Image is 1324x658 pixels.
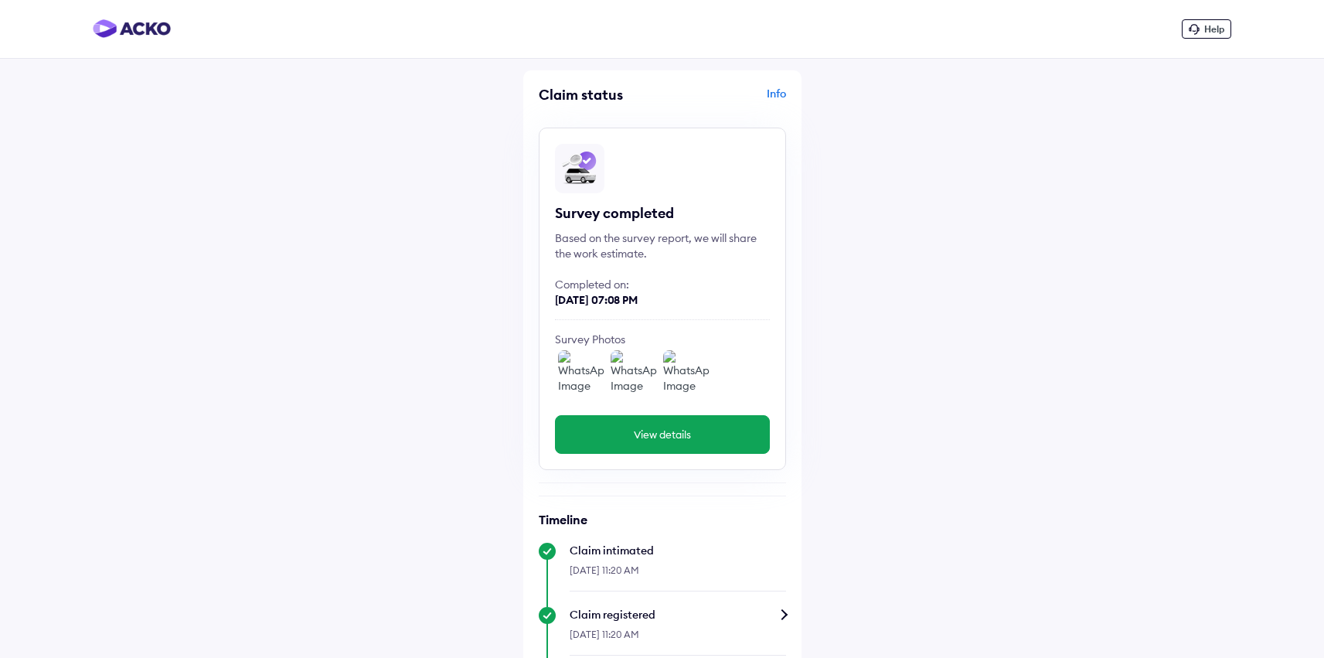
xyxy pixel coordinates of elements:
[666,86,786,115] div: Info
[555,230,770,261] div: Based on the survey report, we will share the work estimate.
[555,415,770,454] button: View details
[570,558,786,592] div: [DATE] 11:20 AM
[570,543,786,558] div: Claim intimated
[555,277,770,292] div: Completed on:
[555,204,770,223] div: Survey completed
[1204,23,1224,35] span: Help
[570,607,786,622] div: Claim registered
[611,350,657,397] img: WhatsApp Image 2025-09-11 at 13.37.35.jpeg
[555,292,770,308] div: [DATE] 07:08 PM
[539,512,786,527] h6: Timeline
[93,19,171,38] img: horizontal-gradient.png
[570,622,786,656] div: [DATE] 11:20 AM
[539,86,659,104] div: Claim status
[558,350,604,397] img: WhatsApp Image 2025-09-11 at 13.37.43.jpeg
[555,332,770,347] div: Survey Photos
[663,350,710,397] img: WhatsApp Image 2025-09-11 at 13.37.29.jpeg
